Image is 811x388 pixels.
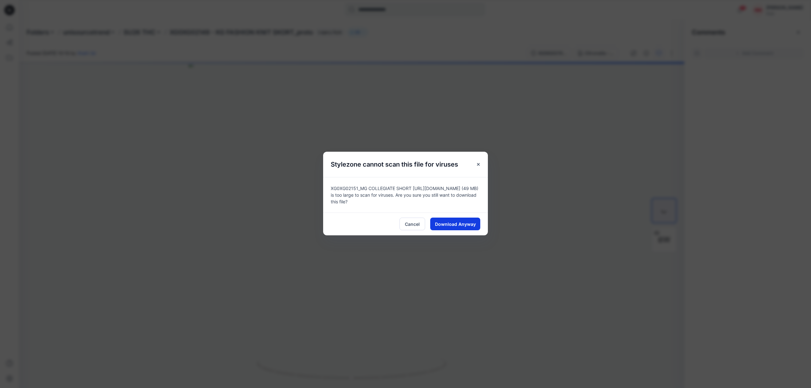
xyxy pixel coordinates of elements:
[430,218,480,230] button: Download Anyway
[473,159,484,170] button: Close
[405,221,420,227] span: Cancel
[323,177,488,213] div: XG0XG02151_MG COLLEGIATE SHORT [URL][DOMAIN_NAME] (49 MB) is too large to scan for viruses. Are y...
[323,152,466,177] h5: Stylezone cannot scan this file for viruses
[435,221,476,227] span: Download Anyway
[399,218,425,230] button: Cancel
